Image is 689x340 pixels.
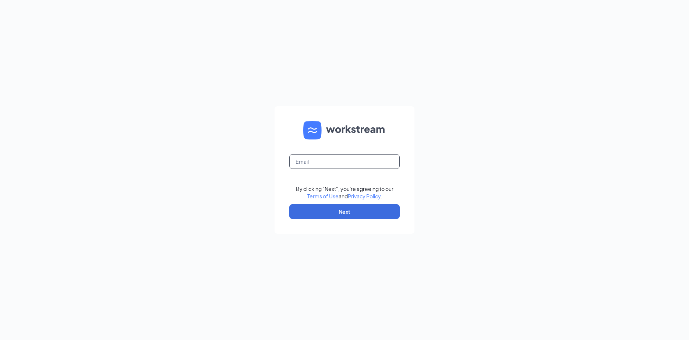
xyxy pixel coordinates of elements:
button: Next [289,204,400,219]
input: Email [289,154,400,169]
div: By clicking "Next", you're agreeing to our and . [296,185,393,200]
img: WS logo and Workstream text [303,121,386,139]
a: Terms of Use [307,193,339,199]
a: Privacy Policy [348,193,381,199]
